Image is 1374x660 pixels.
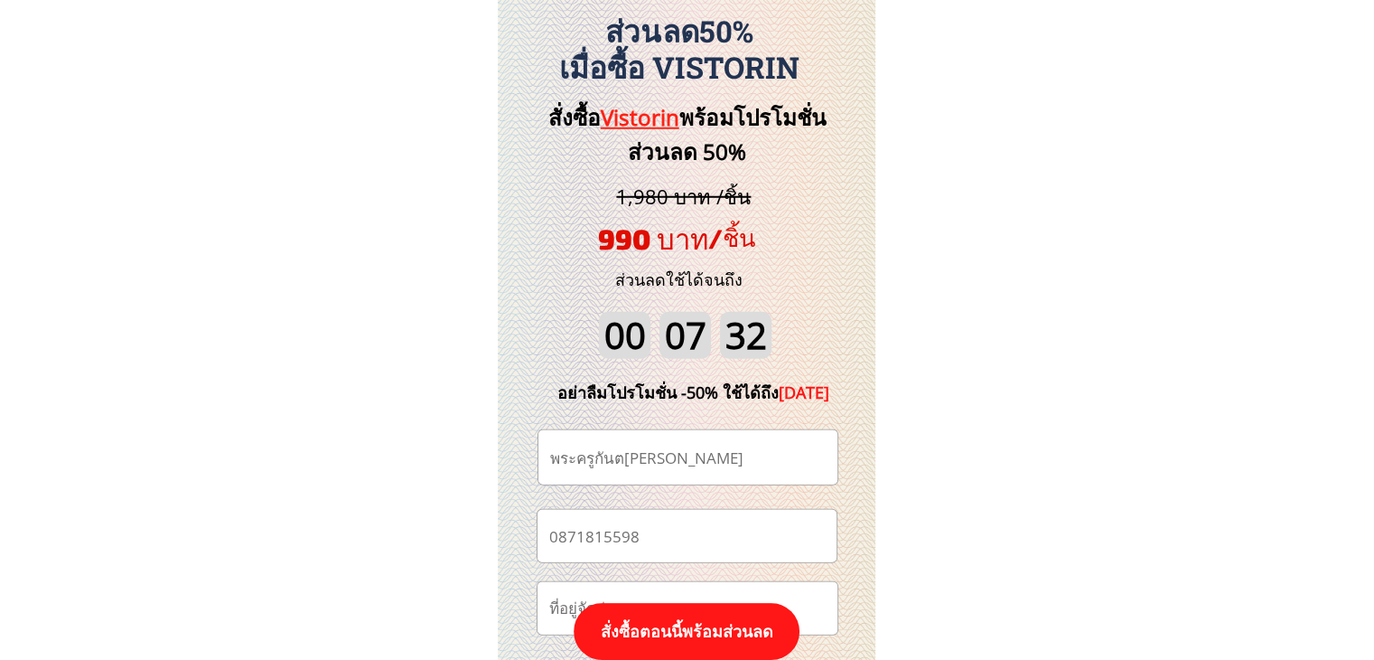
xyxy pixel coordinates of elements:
[779,382,829,403] span: [DATE]
[616,183,751,210] span: 1,980 บาท /ชิ้น
[601,102,679,132] span: Vistorin
[708,222,755,251] span: /ชิ้น
[574,603,799,660] p: สั่งซื้อตอนนี้พร้อมส่วนลด
[591,267,767,293] h3: ส่วนลดใช้ได้จนถึง
[546,430,830,485] input: ชื่อ-นามสกุล
[518,100,856,170] h3: สั่งซื้อ พร้อมโปรโมชั่นส่วนลด 50%
[530,380,857,406] div: อย่าลืมโปรโมชั่น -50% ใช้ได้ถึง
[488,14,871,85] h3: ส่วนลด50% เมื่อซื้อ Vistorin
[545,510,829,561] input: เบอร์โทรศัพท์
[598,222,708,255] span: 990 บาท
[545,582,830,635] input: ที่อยู่จัดส่ง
